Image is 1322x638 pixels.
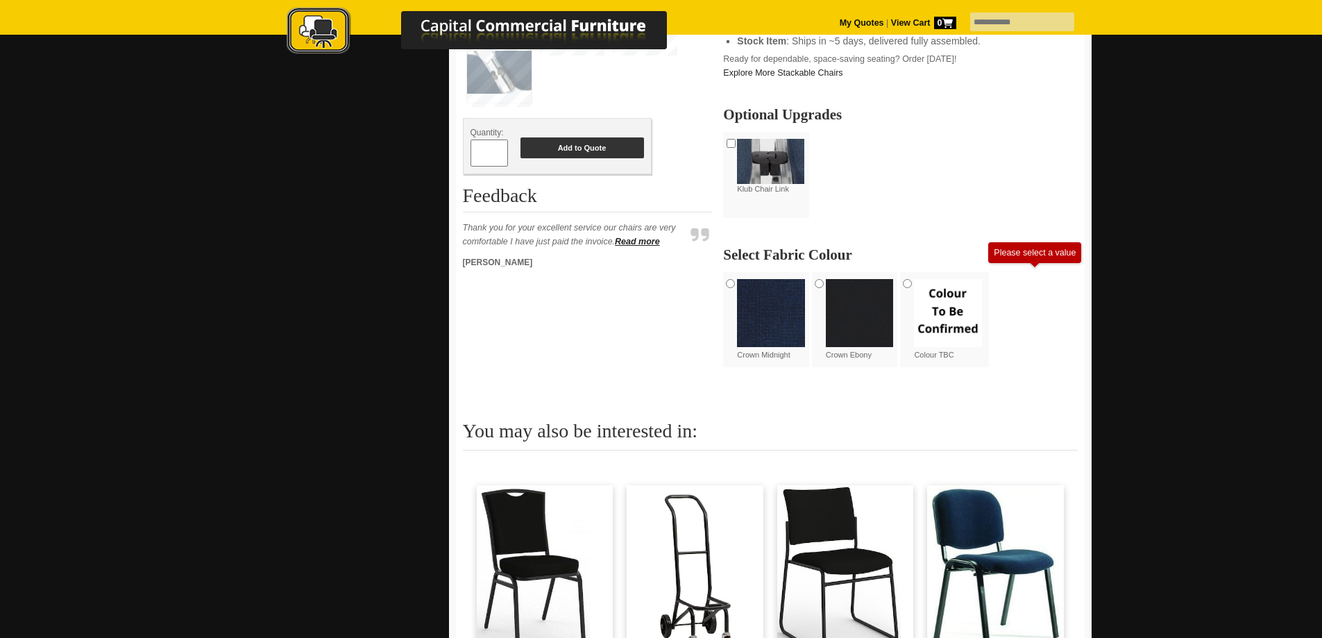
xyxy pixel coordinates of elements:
[994,248,1076,258] div: Please select a value
[463,255,685,269] p: [PERSON_NAME]
[914,279,982,360] label: Colour TBC
[826,279,894,360] label: Crown Ebony
[248,7,734,58] img: Capital Commercial Furniture Logo
[914,279,982,347] img: Colour TBC
[723,108,1077,121] h2: Optional Upgrades
[737,279,805,347] img: Crown Midnight
[737,34,1063,48] li: : Ships in ~5 days, delivered fully assembled.
[891,18,956,28] strong: View Cart
[737,35,786,47] strong: Stock Item
[934,17,956,29] span: 0
[615,237,660,246] a: Read more
[737,139,804,194] label: Klub Chair Link
[840,18,884,28] a: My Quotes
[737,279,805,360] label: Crown Midnight
[888,18,956,28] a: View Cart0
[723,52,1077,80] p: Ready for dependable, space-saving seating? Order [DATE]!
[723,68,842,78] a: Explore More Stackable Chairs
[463,221,685,249] p: Thank you for your excellent service our chairs are very comfortable I have just paid the invoice.
[463,421,1078,451] h2: You may also be interested in:
[471,128,504,137] span: Quantity:
[737,139,804,184] img: Klub Chair Link
[520,137,644,158] button: Add to Quote
[248,7,734,62] a: Capital Commercial Furniture Logo
[723,248,1077,262] h2: Select Fabric Colour
[463,185,713,212] h2: Feedback
[826,279,894,347] img: Crown Ebony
